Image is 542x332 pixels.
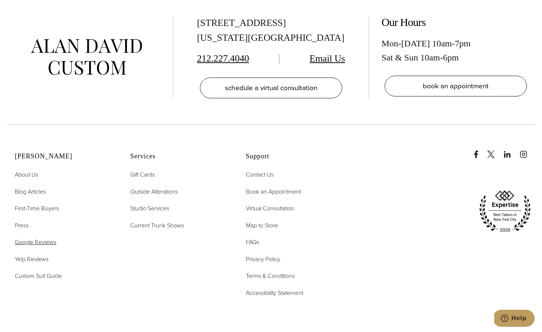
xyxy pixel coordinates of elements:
iframe: Opens a widget where you can chat to one of our agents [494,310,535,328]
span: Map to Store [246,221,278,230]
span: schedule a virtual consultation [225,82,317,93]
a: Press [15,221,29,230]
span: Current Trunk Shows [130,221,184,230]
span: Google Reviews [15,238,56,246]
a: schedule a virtual consultation [200,78,342,98]
img: expertise, best tailors in new york city 2020 [475,188,535,235]
a: Yelp Reviews [15,254,48,264]
span: Yelp Reviews [15,255,48,263]
a: Facebook [472,143,486,158]
h2: Support [246,152,343,161]
a: Map to Store [246,221,278,230]
h2: Services [130,152,227,161]
span: book an appointment [423,80,489,91]
div: [STREET_ADDRESS] [US_STATE][GEOGRAPHIC_DATA] [197,16,345,46]
nav: Services Footer Nav [130,170,227,230]
a: Terms & Conditions [246,271,295,281]
a: 212.227.4040 [197,53,249,64]
a: Privacy Policy [246,254,280,264]
a: book an appointment [385,76,527,96]
span: FAQs [246,238,259,246]
a: Virtual Consultation [246,204,294,213]
span: Virtual Consultation [246,204,294,213]
a: Contact Us [246,170,274,180]
a: linkedin [503,143,518,158]
a: Custom Suit Guide [15,271,62,281]
span: First-Time Buyers [15,204,59,213]
a: instagram [520,143,535,158]
h2: [PERSON_NAME] [15,152,112,161]
a: Accessibility Statement [246,288,303,298]
span: Studio Services [130,204,169,213]
a: About Us [15,170,38,180]
a: x/twitter [487,143,502,158]
a: Outside Alterations [130,187,178,197]
span: Privacy Policy [246,255,280,263]
a: Email Us [310,53,345,64]
nav: Alan David Footer Nav [15,170,112,281]
a: Book an Appointment [246,187,301,197]
a: Gift Cards [130,170,155,180]
a: First-Time Buyers [15,204,59,213]
img: alan david custom [31,39,142,75]
a: Google Reviews [15,237,56,247]
a: FAQs [246,237,259,247]
h2: Our Hours [382,16,530,29]
a: Blog Articles [15,187,46,197]
a: Studio Services [130,204,169,213]
nav: Support Footer Nav [246,170,343,298]
div: Mon-[DATE] 10am-7pm Sat & Sun 10am-6pm [382,36,530,65]
span: Press [15,221,29,230]
a: Current Trunk Shows [130,221,184,230]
